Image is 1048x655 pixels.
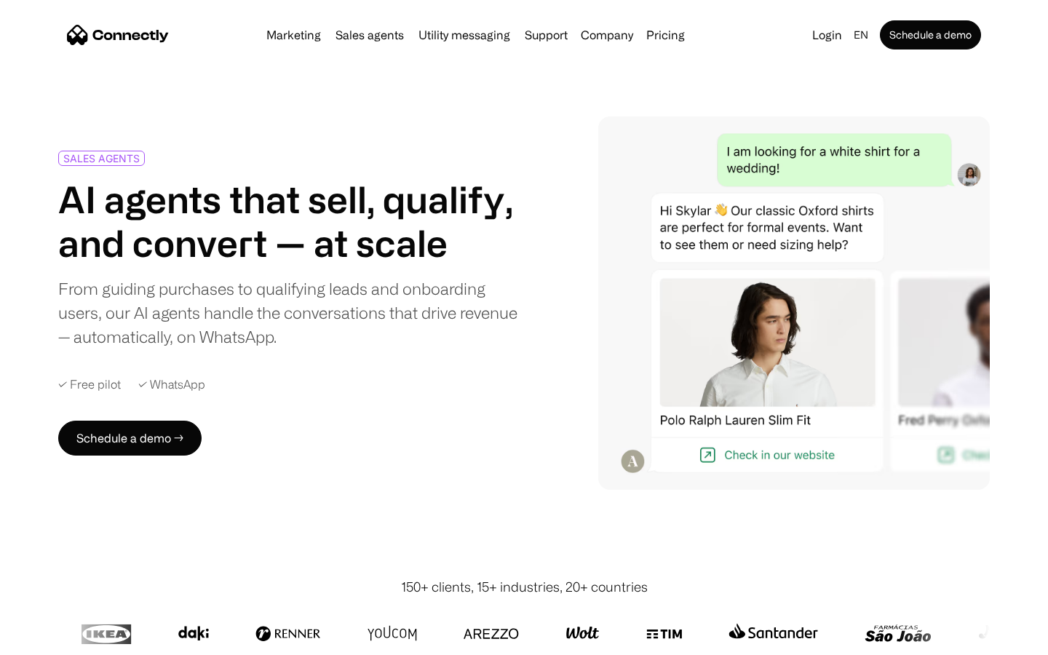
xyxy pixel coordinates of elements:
[581,25,633,45] div: Company
[58,421,202,456] a: Schedule a demo →
[261,29,327,41] a: Marketing
[58,277,518,349] div: From guiding purchases to qualifying leads and onboarding users, our AI agents handle the convers...
[413,29,516,41] a: Utility messaging
[330,29,410,41] a: Sales agents
[401,577,648,597] div: 150+ clients, 15+ industries, 20+ countries
[519,29,573,41] a: Support
[806,25,848,45] a: Login
[854,25,868,45] div: en
[138,378,205,392] div: ✓ WhatsApp
[58,378,121,392] div: ✓ Free pilot
[15,628,87,650] aside: Language selected: English
[640,29,691,41] a: Pricing
[29,630,87,650] ul: Language list
[58,178,518,265] h1: AI agents that sell, qualify, and convert — at scale
[880,20,981,49] a: Schedule a demo
[63,153,140,164] div: SALES AGENTS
